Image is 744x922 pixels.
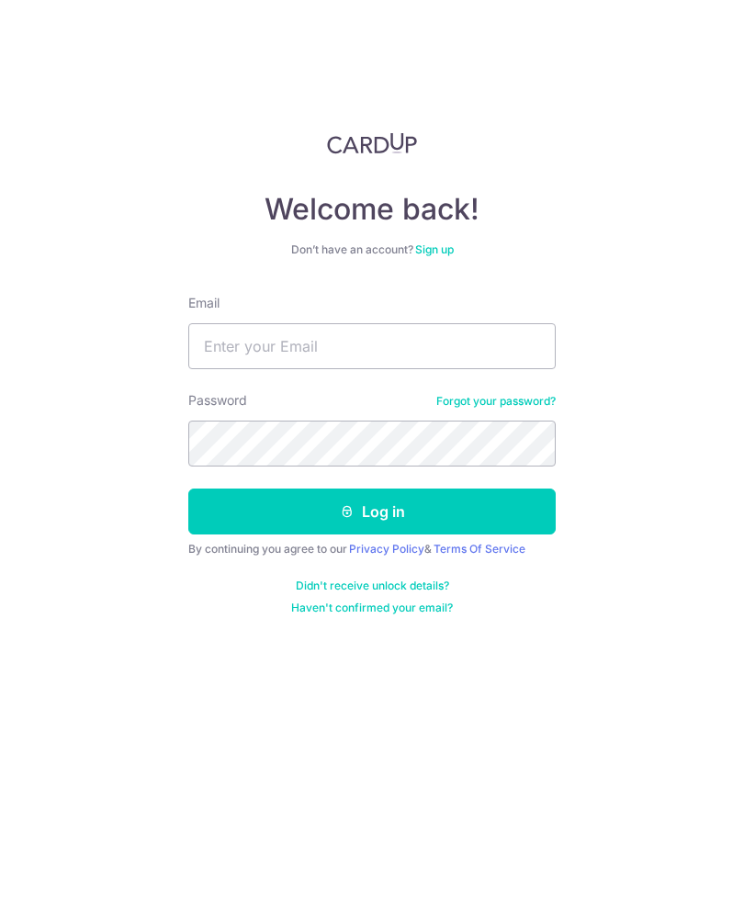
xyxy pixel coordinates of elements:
img: CardUp Logo [327,132,417,154]
a: Sign up [415,242,454,256]
label: Password [188,391,247,410]
a: Forgot your password? [436,394,556,409]
input: Enter your Email [188,323,556,369]
label: Email [188,294,220,312]
a: Terms Of Service [434,542,525,556]
button: Log in [188,489,556,534]
div: By continuing you agree to our & [188,542,556,557]
h4: Welcome back! [188,191,556,228]
a: Didn't receive unlock details? [296,579,449,593]
a: Privacy Policy [349,542,424,556]
a: Haven't confirmed your email? [291,601,453,615]
div: Don’t have an account? [188,242,556,257]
